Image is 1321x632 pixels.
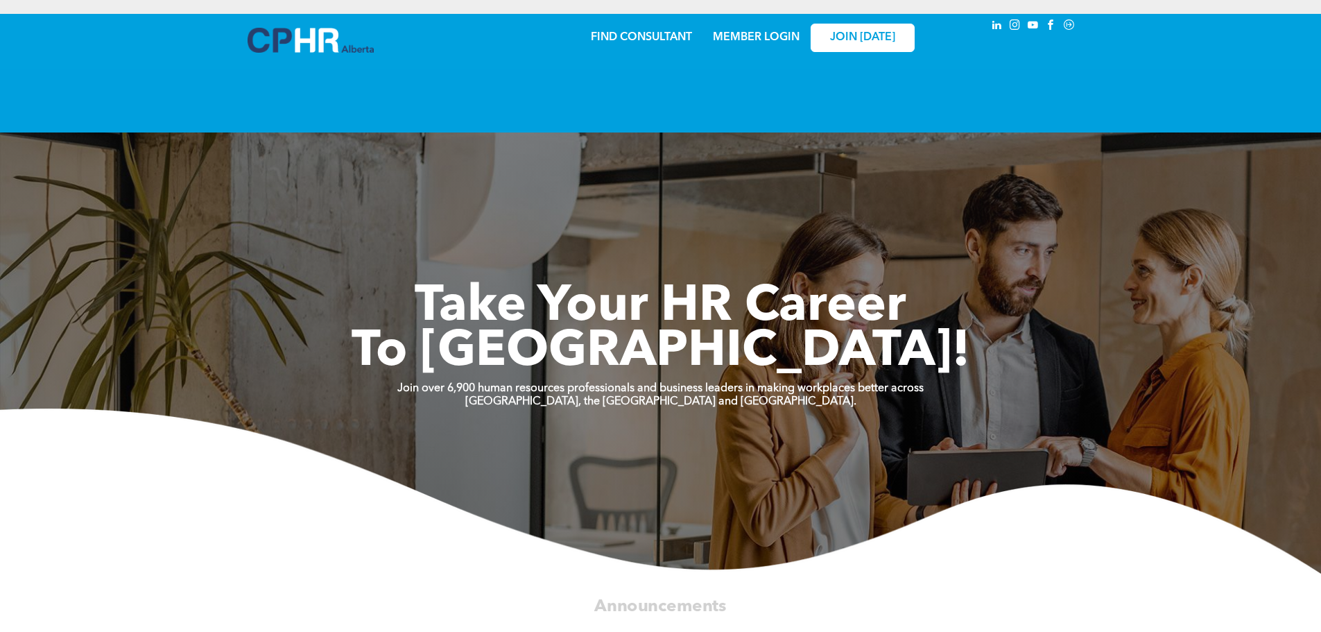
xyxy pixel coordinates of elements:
a: MEMBER LOGIN [713,32,800,43]
img: A blue and white logo for cp alberta [248,28,374,53]
a: Social network [1062,17,1077,36]
span: Take Your HR Career [415,282,906,332]
strong: [GEOGRAPHIC_DATA], the [GEOGRAPHIC_DATA] and [GEOGRAPHIC_DATA]. [465,396,856,407]
span: To [GEOGRAPHIC_DATA]! [352,327,970,377]
a: youtube [1026,17,1041,36]
a: facebook [1044,17,1059,36]
a: instagram [1008,17,1023,36]
span: JOIN [DATE] [830,31,895,44]
span: Announcements [594,598,726,615]
a: FIND CONSULTANT [591,32,692,43]
strong: Join over 6,900 human resources professionals and business leaders in making workplaces better ac... [397,383,924,394]
a: JOIN [DATE] [811,24,915,52]
a: linkedin [990,17,1005,36]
